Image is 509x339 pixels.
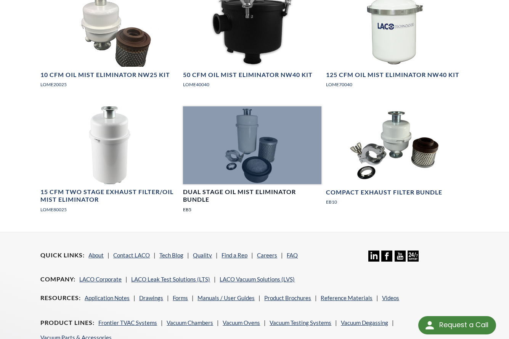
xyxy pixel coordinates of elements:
a: Quality [193,252,212,259]
a: LACO Corporate [79,276,122,283]
h4: Company [40,275,75,283]
a: Vacuum Degassing [341,319,388,326]
a: Reference Materials [321,294,373,301]
a: Drawings [139,294,163,301]
a: Manuals / User Guides [197,294,255,301]
img: round button [424,319,436,331]
p: LOME40040 [183,81,321,88]
a: Contact LACO [113,252,150,259]
p: LOME80025 [40,206,178,213]
h4: 15 CFM Two Stage Exhaust Filter/Oil Mist Eliminator [40,188,178,204]
a: Vacuum Chambers [167,319,213,326]
img: 24/7 Support Icon [408,251,419,262]
p: EB10 [326,198,464,206]
h4: Product Lines [40,319,95,327]
h4: Dual Stage Oil Mist Eliminator Bundle [183,188,321,204]
a: LACO Leak Test Solutions (LTS) [131,276,210,283]
a: COMPACT EXHAUST FILTER BUNDLECompact Exhaust Filter BundleEB10 [326,106,464,212]
div: Request a Call [418,316,496,334]
a: About [88,252,104,259]
p: LOME70040 [326,81,464,88]
h4: 50 CFM Oil Mist Eliminator NW40 Kit [183,71,313,79]
a: 24/7 Support [408,256,419,263]
h4: Compact Exhaust Filter Bundle [326,188,442,196]
a: Application Notes [85,294,130,301]
a: LACO Vacuum Solutions (LVS) [220,276,295,283]
a: Vacuum Testing Systems [270,319,331,326]
h4: 10 CFM Oil Mist Eliminator NW25 Kit [40,71,170,79]
h4: 125 CFM Oil Mist Eliminator NW40 Kit [326,71,459,79]
h4: Resources [40,294,81,302]
a: Careers [257,252,277,259]
p: EB5 [183,206,321,213]
div: Request a Call [439,316,488,334]
a: 15 CFM TWO STAGE EXHAUST FILTER/OIL MIST ELIMINATOR15 CFM Two Stage Exhaust Filter/Oil Mist Elimi... [40,106,178,219]
a: Vacuum Ovens [223,319,260,326]
a: Forms [173,294,188,301]
a: DUAL STAGE OIL MIST ELIMINATOR BUNDLEDual Stage Oil Mist Eliminator BundleEB5 [183,106,321,219]
a: Frontier TVAC Systems [98,319,157,326]
a: Product Brochures [264,294,311,301]
a: Videos [382,294,399,301]
p: LOME20025 [40,81,178,88]
a: Tech Blog [159,252,183,259]
h4: Quick Links [40,251,85,259]
a: FAQ [287,252,298,259]
a: Find a Rep [222,252,247,259]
